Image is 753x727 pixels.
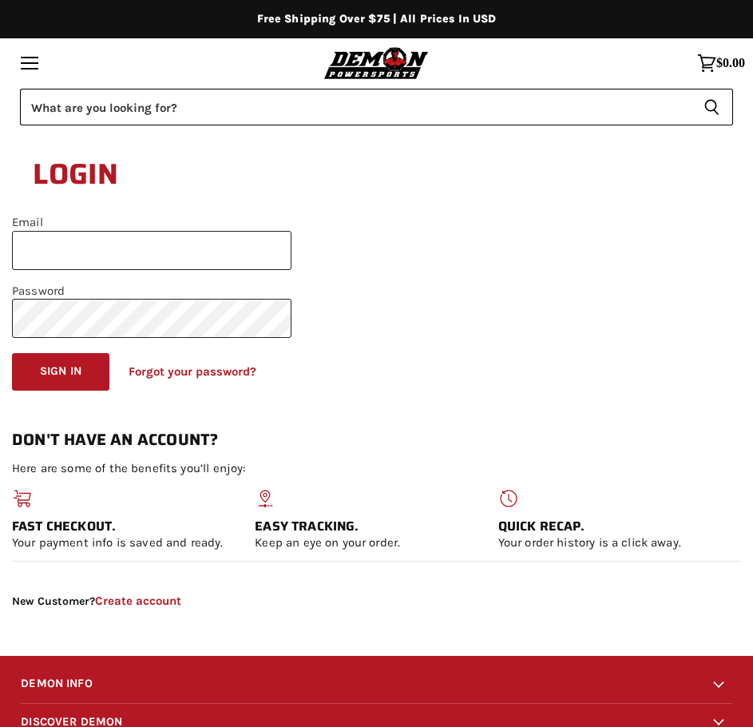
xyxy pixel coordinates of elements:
p: Your payment info is saved and ready. [12,536,255,562]
img: acc-icon1_27x26.png [12,488,34,509]
div: Here are some of the benefits you’ll enjoy: [12,462,741,608]
p: Keep an eye on your order. [255,536,497,562]
h3: Quick recap. [498,519,741,534]
h1: Login [33,149,720,201]
form: Product [20,89,733,125]
a: $0.00 [689,46,753,81]
p: Your order history is a click away. [498,536,741,562]
h2: Don't have an account? [12,431,741,449]
h3: Fast checkout. [12,519,255,534]
img: acc-icon2_27x26.png [255,488,276,509]
h3: Easy tracking. [255,519,497,534]
button: Search [691,89,733,125]
img: acc-icon3_27x26.png [498,488,520,509]
span: $0.00 [716,56,745,70]
span: New Customer? [12,594,741,608]
a: Create account [95,594,181,608]
h2: DEMON INFO [21,665,732,703]
button: Sign in [12,353,109,391]
a: Forgot your password? [129,364,256,379]
img: Demon Powersports [321,45,432,81]
input: Search [20,89,691,125]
